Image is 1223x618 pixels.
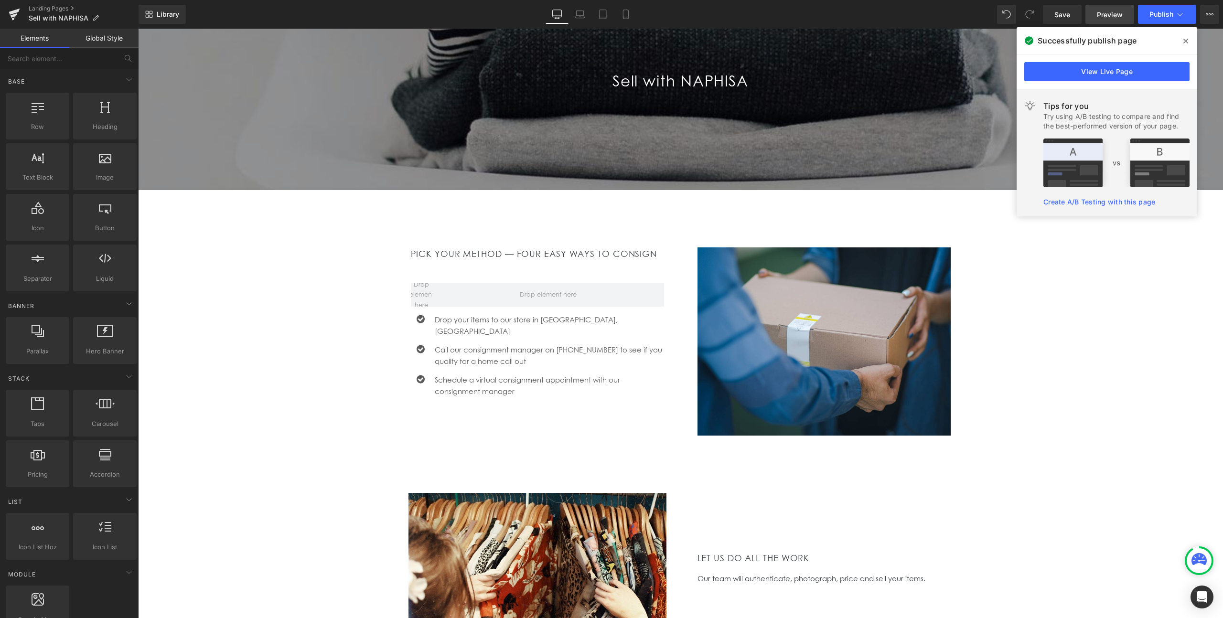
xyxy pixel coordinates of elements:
[1043,139,1190,187] img: tip.png
[76,274,134,284] span: Liquid
[1149,11,1173,18] span: Publish
[997,5,1016,24] button: Undo
[15,15,23,23] img: logo_orange.svg
[7,77,26,86] span: Base
[1020,5,1039,24] button: Redo
[139,5,186,24] a: New Library
[69,29,139,48] a: Global Style
[9,469,66,479] span: Pricing
[591,5,614,24] a: Tablet
[9,274,66,284] span: Separator
[559,523,787,537] h2: LET US DO ALL THE WORK
[297,315,526,338] p: Call our consignment manager on [PHONE_NUMBER] to see if you qualify for a home call out
[76,346,134,356] span: Hero Banner
[36,56,86,63] div: Domain Overview
[76,122,134,132] span: Heading
[7,497,23,506] span: List
[569,5,591,24] a: Laptop
[559,544,787,555] p: Our team will authenticate, photograph, price and sell your items.
[1097,10,1123,20] span: Preview
[1043,198,1155,206] a: Create A/B Testing with this page
[1024,62,1190,81] a: View Live Page
[29,14,88,22] span: Sell with NAPHISA
[1200,5,1219,24] button: More
[9,223,66,233] span: Icon
[76,542,134,552] span: Icon List
[27,15,47,23] div: v 4.0.25
[7,570,37,579] span: Module
[1038,35,1137,46] span: Successfully publish page
[273,219,526,233] h2: PICK YOUR METHOD — FOUR EASY WAYS TO CONSIGN
[297,285,526,308] p: Drop your items to our store in [GEOGRAPHIC_DATA], [GEOGRAPHIC_DATA]
[7,374,31,383] span: Stack
[25,25,105,32] div: Domain: [DOMAIN_NAME]
[26,55,33,63] img: tab_domain_overview_orange.svg
[106,56,161,63] div: Keywords by Traffic
[1085,5,1134,24] a: Preview
[9,542,66,552] span: Icon List Hoz
[1043,100,1190,112] div: Tips for you
[1138,5,1196,24] button: Publish
[76,419,134,429] span: Carousel
[1024,100,1036,112] img: light.svg
[95,55,103,63] img: tab_keywords_by_traffic_grey.svg
[297,345,526,368] p: Schedule a virtual consignment appointment with our consignment manager
[76,223,134,233] span: Button
[9,419,66,429] span: Tabs
[7,301,35,310] span: Banner
[9,172,66,182] span: Text Block
[76,469,134,479] span: Accordion
[1054,10,1070,20] span: Save
[614,5,637,24] a: Mobile
[76,172,134,182] span: Image
[138,29,1223,618] iframe: To enrich screen reader interactions, please activate Accessibility in Grammarly extension settings
[157,10,179,19] span: Library
[1191,586,1213,608] div: Open Intercom Messenger
[15,25,23,32] img: website_grey.svg
[9,346,66,356] span: Parallax
[1043,112,1190,131] div: Try using A/B testing to compare and find the best-performed version of your page.
[29,5,139,12] a: Landing Pages
[546,5,569,24] a: Desktop
[9,122,66,132] span: Row
[426,43,660,61] h1: Sell with NAPHISA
